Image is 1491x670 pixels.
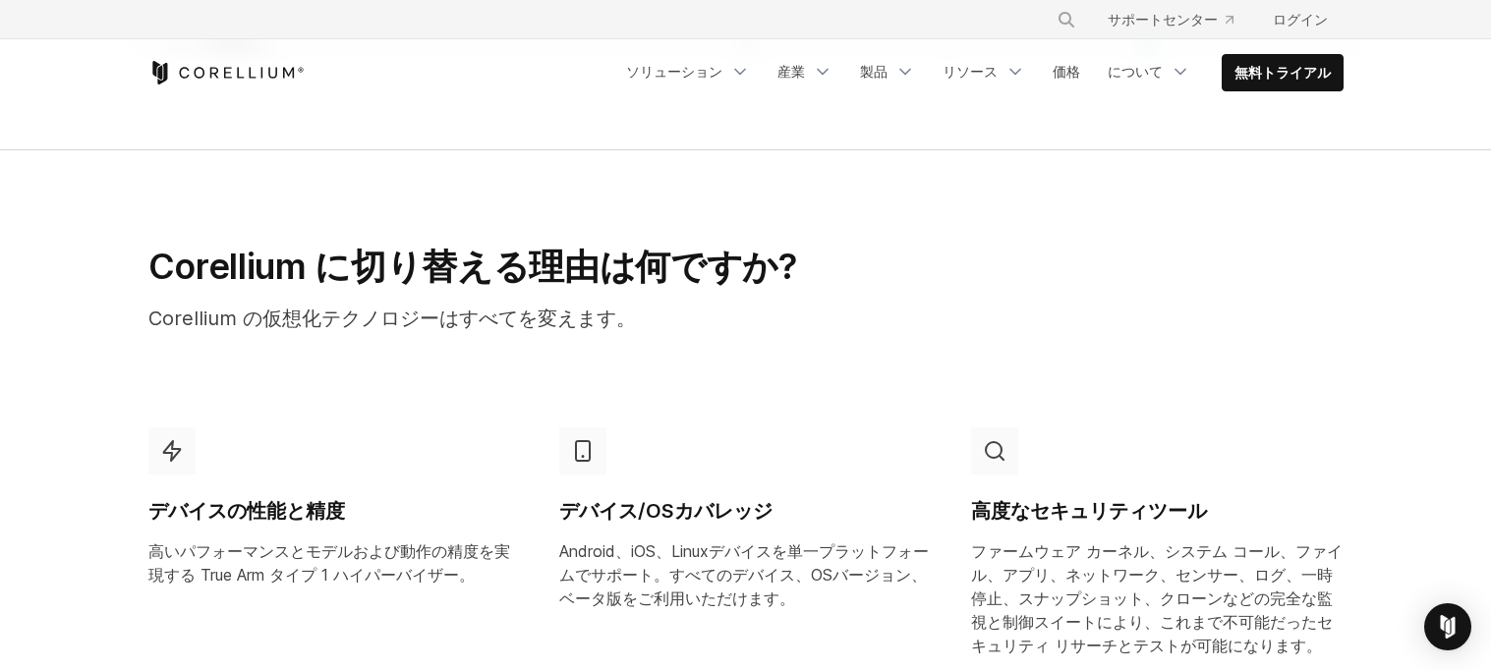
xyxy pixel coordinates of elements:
font: について [1108,63,1163,80]
font: 製品 [860,63,888,80]
font: 無料トライアル [1234,64,1331,81]
button: 検索 [1049,2,1084,37]
font: デバイス/OSカバレッジ [559,499,773,523]
font: 価格 [1053,63,1080,80]
div: ナビゲーションメニュー [1033,2,1344,37]
font: 産業 [777,63,805,80]
font: Android、iOS、Linuxデバイスを単一プラットフォームでサポート。すべてのデバイス、OSバージョン、ベータ版をご利用いただけます。 [559,541,929,608]
font: 高いパフォーマンスとモデルおよび動作の精度を実現する True Arm タイプ 1 ハイパーバイザー。 [148,541,510,585]
font: デバイスの性能と精度 [148,499,345,523]
font: リソース [943,63,998,80]
a: コレリウムホーム [148,61,305,84]
div: ナビゲーションメニュー [614,54,1344,91]
font: ソリューション [626,63,722,80]
font: Corellium の仮想化テクノロジーはすべてを変えます。 [148,307,636,330]
font: ログイン [1273,11,1328,28]
div: インターコムメッセンジャーを開く [1424,603,1471,650]
font: サポートセンター [1108,11,1218,28]
font: Corellium に切り替える理由は何ですか? [148,245,797,288]
font: 高度なセキュリティツール [971,499,1207,523]
font: ファームウェア カーネル、システム コール、ファイル、アプリ、ネットワーク、センサー、ログ、一時停止、スナップショット、クローンなどの完全な監視と制御スイートにより、これまで不可能だったセキュリ... [971,541,1343,655]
